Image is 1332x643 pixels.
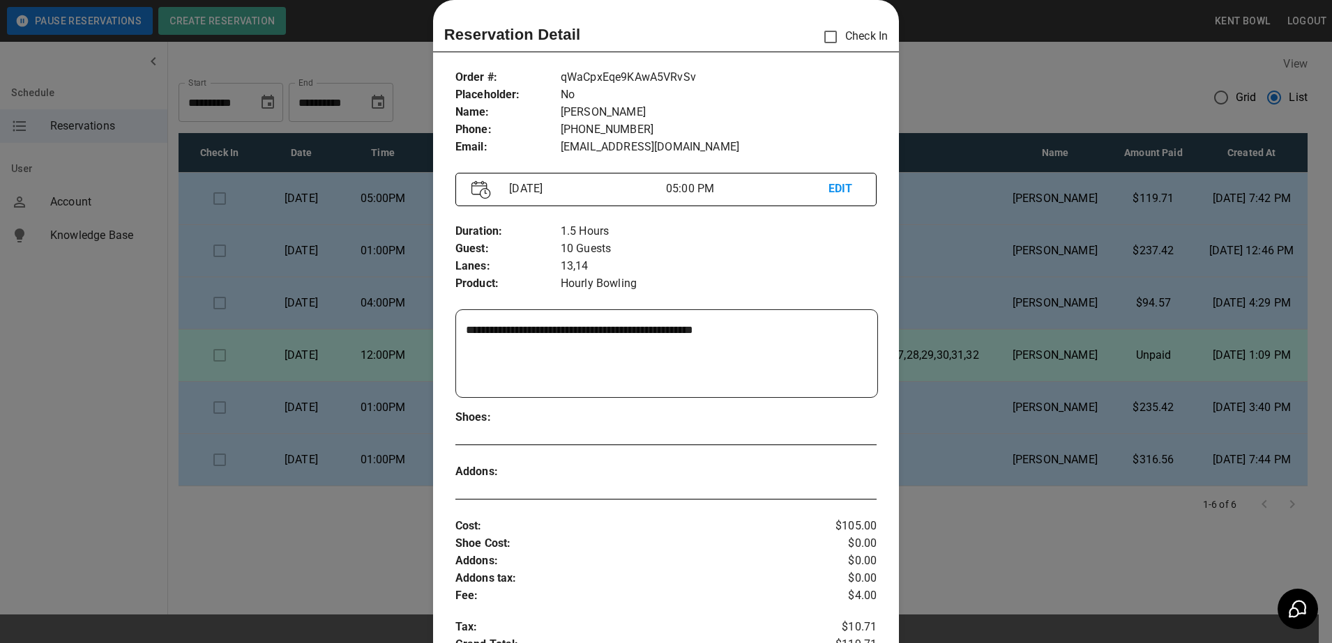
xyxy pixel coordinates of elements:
[455,552,807,570] p: Addons :
[455,121,561,139] p: Phone :
[444,23,581,46] p: Reservation Detail
[561,275,877,293] p: Hourly Bowling
[504,180,666,197] p: [DATE]
[455,535,807,552] p: Shoe Cost :
[807,587,877,605] p: $4.00
[561,223,877,240] p: 1.5 Hours
[816,22,888,52] p: Check In
[455,86,561,104] p: Placeholder :
[455,619,807,636] p: Tax :
[455,240,561,258] p: Guest :
[828,180,861,198] p: EDIT
[561,86,877,104] p: No
[455,518,807,535] p: Cost :
[455,570,807,587] p: Addons tax :
[807,619,877,636] p: $10.71
[561,240,877,258] p: 10 Guests
[455,463,561,481] p: Addons :
[666,180,828,197] p: 05:00 PM
[561,69,877,86] p: qWaCpxEqe9KAwA5VRvSv
[561,104,877,121] p: [PERSON_NAME]
[561,121,877,139] p: [PHONE_NUMBER]
[455,258,561,275] p: Lanes :
[561,258,877,275] p: 13,14
[455,409,561,426] p: Shoes :
[807,535,877,552] p: $0.00
[807,570,877,587] p: $0.00
[807,552,877,570] p: $0.00
[561,139,877,156] p: [EMAIL_ADDRESS][DOMAIN_NAME]
[455,275,561,293] p: Product :
[455,139,561,156] p: Email :
[471,180,491,199] img: Vector
[455,223,561,240] p: Duration :
[455,104,561,121] p: Name :
[455,69,561,86] p: Order # :
[807,518,877,535] p: $105.00
[455,587,807,605] p: Fee :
